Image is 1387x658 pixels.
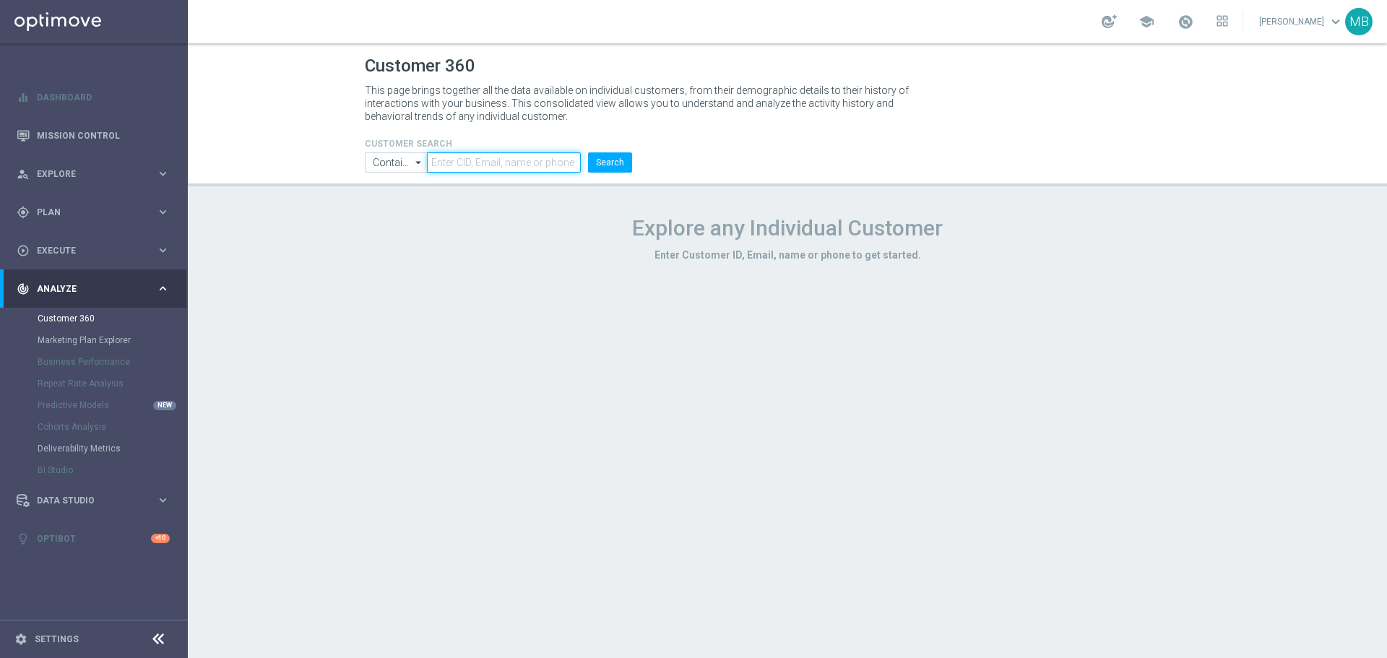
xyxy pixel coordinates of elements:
a: [PERSON_NAME]keyboard_arrow_down [1258,11,1345,33]
i: settings [14,633,27,646]
div: Business Performance [38,351,186,373]
h3: Enter Customer ID, Email, name or phone to get started. [365,248,1210,261]
div: MB [1345,8,1373,35]
button: play_circle_outline Execute keyboard_arrow_right [16,245,170,256]
i: gps_fixed [17,206,30,219]
a: Deliverability Metrics [38,443,150,454]
i: person_search [17,168,30,181]
div: Execute [17,244,156,257]
div: Explore [17,168,156,181]
a: Customer 360 [38,313,150,324]
i: lightbulb [17,532,30,545]
div: Customer 360 [38,308,186,329]
div: Optibot [17,519,170,558]
div: Cohorts Analysis [38,416,186,438]
span: Explore [37,170,156,178]
button: lightbulb Optibot +10 [16,533,170,545]
div: NEW [153,401,176,410]
span: Data Studio [37,496,156,505]
button: Mission Control [16,130,170,142]
div: Dashboard [17,78,170,116]
p: This page brings together all the data available on individual customers, from their demographic ... [365,84,921,123]
span: Analyze [37,285,156,293]
h1: Explore any Individual Customer [365,215,1210,241]
button: gps_fixed Plan keyboard_arrow_right [16,207,170,218]
div: +10 [151,534,170,543]
i: play_circle_outline [17,244,30,257]
span: Plan [37,208,156,217]
div: Repeat Rate Analysis [38,373,186,394]
i: keyboard_arrow_right [156,493,170,507]
button: Search [588,152,632,173]
h4: CUSTOMER SEARCH [365,139,632,149]
i: equalizer [17,91,30,104]
i: track_changes [17,282,30,295]
div: Data Studio [17,494,156,507]
button: equalizer Dashboard [16,92,170,103]
button: person_search Explore keyboard_arrow_right [16,168,170,180]
div: BI Studio [38,459,186,481]
div: Plan [17,206,156,219]
a: Mission Control [37,116,170,155]
a: Optibot [37,519,151,558]
i: keyboard_arrow_right [156,282,170,295]
span: keyboard_arrow_down [1328,14,1344,30]
i: keyboard_arrow_right [156,243,170,257]
i: arrow_drop_down [412,153,426,172]
i: keyboard_arrow_right [156,205,170,219]
i: keyboard_arrow_right [156,167,170,181]
span: Execute [37,246,156,255]
span: school [1138,14,1154,30]
div: Deliverability Metrics [38,438,186,459]
div: Mission Control [17,116,170,155]
h1: Customer 360 [365,56,1210,77]
div: Analyze [17,282,156,295]
a: Settings [35,635,79,644]
a: Marketing Plan Explorer [38,334,150,346]
input: Contains [365,152,427,173]
div: Predictive Models [38,394,186,416]
input: Enter CID, Email, name or phone [427,152,581,173]
button: Data Studio keyboard_arrow_right [16,495,170,506]
a: Dashboard [37,78,170,116]
div: Marketing Plan Explorer [38,329,186,351]
button: track_changes Analyze keyboard_arrow_right [16,283,170,295]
